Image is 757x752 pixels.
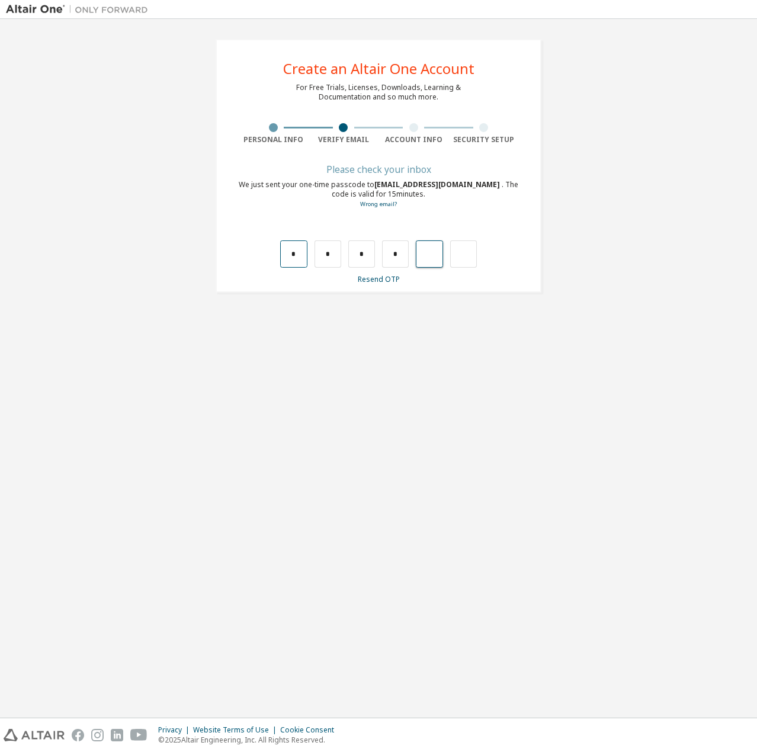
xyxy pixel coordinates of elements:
[238,180,519,209] div: We just sent your one-time passcode to . The code is valid for 15 minutes.
[309,135,379,144] div: Verify Email
[283,62,474,76] div: Create an Altair One Account
[158,725,193,735] div: Privacy
[72,729,84,741] img: facebook.svg
[374,179,502,189] span: [EMAIL_ADDRESS][DOMAIN_NAME]
[360,200,397,208] a: Go back to the registration form
[238,135,309,144] div: Personal Info
[111,729,123,741] img: linkedin.svg
[130,729,147,741] img: youtube.svg
[193,725,280,735] div: Website Terms of Use
[449,135,519,144] div: Security Setup
[280,725,341,735] div: Cookie Consent
[378,135,449,144] div: Account Info
[91,729,104,741] img: instagram.svg
[358,274,400,284] a: Resend OTP
[6,4,154,15] img: Altair One
[296,83,461,102] div: For Free Trials, Licenses, Downloads, Learning & Documentation and so much more.
[4,729,65,741] img: altair_logo.svg
[238,166,519,173] div: Please check your inbox
[158,735,341,745] p: © 2025 Altair Engineering, Inc. All Rights Reserved.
